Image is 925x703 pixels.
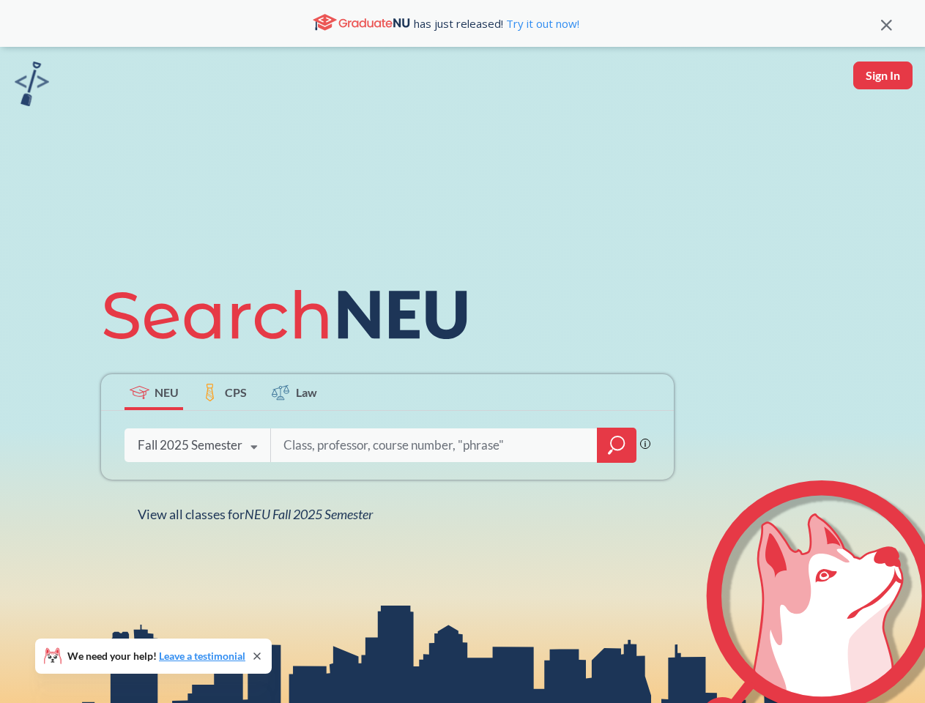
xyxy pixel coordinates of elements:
[853,62,913,89] button: Sign In
[15,62,49,111] a: sandbox logo
[138,437,242,453] div: Fall 2025 Semester
[608,435,625,455] svg: magnifying glass
[225,384,247,401] span: CPS
[296,384,317,401] span: Law
[414,15,579,31] span: has just released!
[15,62,49,106] img: sandbox logo
[597,428,636,463] div: magnifying glass
[155,384,179,401] span: NEU
[282,430,587,461] input: Class, professor, course number, "phrase"
[159,650,245,662] a: Leave a testimonial
[503,16,579,31] a: Try it out now!
[67,651,245,661] span: We need your help!
[138,506,373,522] span: View all classes for
[245,506,373,522] span: NEU Fall 2025 Semester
